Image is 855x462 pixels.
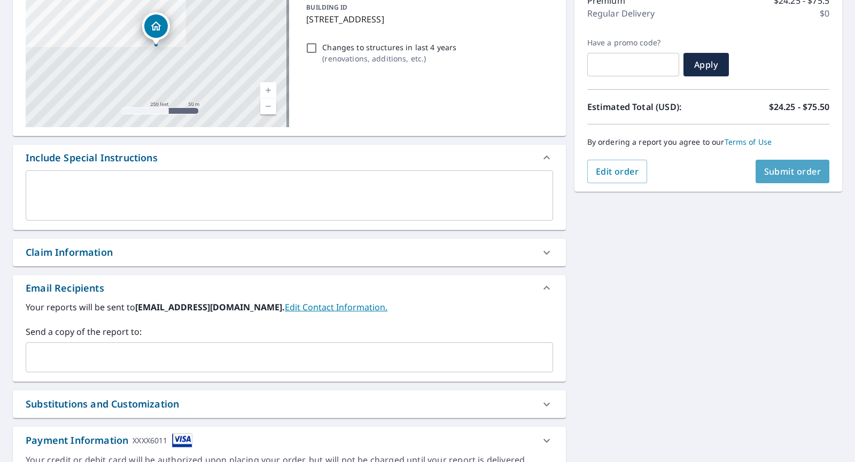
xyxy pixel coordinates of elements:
span: Edit order [596,166,639,177]
p: $0 [820,7,829,20]
div: Payment Information [26,433,192,448]
div: Dropped pin, building 1, Residential property, 81 Bedford Rd Woburn, MA 01801 [142,12,170,45]
button: Apply [683,53,729,76]
div: Payment InformationXXXX6011cardImage [13,427,566,454]
div: Substitutions and Customization [26,397,179,411]
b: [EMAIL_ADDRESS][DOMAIN_NAME]. [135,301,285,313]
div: Include Special Instructions [13,145,566,170]
div: Claim Information [26,245,113,260]
div: Email Recipients [26,281,104,295]
div: XXXX6011 [133,433,167,448]
a: Current Level 17, Zoom In [260,82,276,98]
p: ( renovations, additions, etc. ) [322,53,456,64]
span: Apply [692,59,720,71]
a: Terms of Use [725,137,772,147]
p: Changes to structures in last 4 years [322,42,456,53]
a: Current Level 17, Zoom Out [260,98,276,114]
a: EditContactInfo [285,301,387,313]
p: Estimated Total (USD): [587,100,709,113]
img: cardImage [172,433,192,448]
div: Include Special Instructions [26,151,158,165]
label: Have a promo code? [587,38,679,48]
label: Your reports will be sent to [26,301,553,314]
button: Submit order [756,160,830,183]
div: Substitutions and Customization [13,390,566,418]
div: Claim Information [13,239,566,266]
button: Edit order [587,160,648,183]
div: Email Recipients [13,275,566,301]
p: By ordering a report you agree to our [587,137,829,147]
p: $24.25 - $75.50 [769,100,829,113]
span: Submit order [764,166,821,177]
p: BUILDING ID [306,3,347,12]
p: Regular Delivery [587,7,655,20]
p: [STREET_ADDRESS] [306,13,548,26]
label: Send a copy of the report to: [26,325,553,338]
